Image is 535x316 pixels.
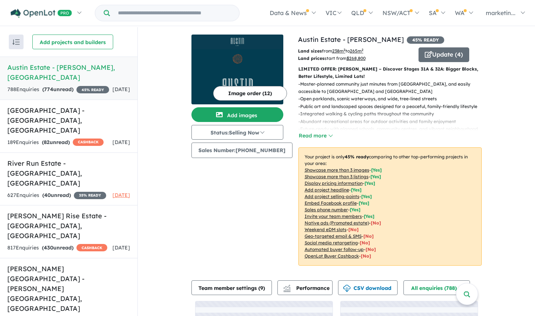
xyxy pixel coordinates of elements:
div: 788 Enquir ies [7,85,109,94]
u: Display pricing information [305,180,363,186]
u: Add project selling-points [305,194,359,199]
span: [DATE] [112,244,130,251]
button: Read more [298,132,333,140]
u: OpenLot Buyer Cashback [305,253,359,259]
sup: 2 [344,48,345,52]
button: All enquiries (788) [403,280,470,295]
h5: Austin Estate - [PERSON_NAME] , [GEOGRAPHIC_DATA] [7,62,130,82]
button: Add images [191,107,283,122]
button: Image order (12) [213,86,287,101]
span: 430 [44,244,53,251]
p: - Integrated walking & cycling paths throughout the community [298,110,488,118]
u: Add project headline [305,187,349,193]
u: Native ads (Promoted estate) [305,220,369,226]
img: sort.svg [12,39,20,45]
img: download icon [343,285,351,292]
span: 774 [44,86,53,93]
span: marketin... [486,9,516,17]
span: 45 % READY [407,36,444,44]
p: from [298,47,413,55]
a: Austin Estate - Lara LogoAustin Estate - Lara [191,35,283,104]
img: line-chart.svg [283,285,290,289]
button: Sales Number:[PHONE_NUMBER] [191,143,292,158]
u: Showcase more than 3 images [305,167,369,173]
span: [ Yes ] [370,174,381,179]
u: Geo-targeted email & SMS [305,233,362,239]
u: Sales phone number [305,207,348,212]
button: Team member settings (9) [191,280,272,295]
span: [ Yes ] [364,213,374,219]
span: [ Yes ] [359,200,369,206]
p: - Public art and landscaped spaces designed for a peaceful, family-friendly lifestyle [298,103,488,110]
span: to [345,48,363,54]
button: Update (4) [419,47,469,62]
span: [ Yes ] [350,207,360,212]
span: [ Yes ] [361,194,372,199]
span: [No] [348,227,359,232]
span: 9 [260,285,263,291]
span: [No] [363,233,374,239]
button: CSV download [338,280,398,295]
span: 45 % READY [76,86,109,93]
button: Add projects and builders [32,35,113,49]
p: - Future-ready with planned schools, community centres, and vibrant neighbourhood hubs [298,125,488,140]
span: 35 % READY [74,192,106,199]
b: Land prices [298,55,324,61]
span: 82 [44,139,50,146]
span: Performance [284,285,330,291]
u: $ 268,800 [347,55,366,61]
strong: ( unread) [42,139,70,146]
sup: 2 [362,48,363,52]
b: Land sizes [298,48,322,54]
div: 189 Enquir ies [7,138,104,147]
strong: ( unread) [42,86,73,93]
span: [ Yes ] [371,167,382,173]
span: [No] [366,247,376,252]
span: [No] [360,240,370,245]
img: Austin Estate - Lara Logo [194,37,280,46]
h5: [PERSON_NAME] Rise Estate - [GEOGRAPHIC_DATA] , [GEOGRAPHIC_DATA] [7,211,130,241]
u: Invite your team members [305,213,362,219]
p: Your project is only comparing to other top-performing projects in your area: - - - - - - - - - -... [298,147,482,266]
strong: ( unread) [42,244,73,251]
u: Weekend eDM slots [305,227,347,232]
span: [DATE] [112,192,130,198]
u: Automated buyer follow-up [305,247,364,252]
u: 238 m [332,48,345,54]
p: - Master-planned community just minutes from [GEOGRAPHIC_DATA], and easily accessible to [GEOGRAP... [298,80,488,96]
u: Social media retargeting [305,240,358,245]
span: [DATE] [112,86,130,93]
p: start from [298,55,413,62]
span: [DATE] [112,139,130,146]
span: CASHBACK [76,244,107,251]
u: Showcase more than 3 listings [305,174,369,179]
span: [No] [361,253,371,259]
u: Embed Facebook profile [305,200,357,206]
span: CASHBACK [73,139,104,146]
span: [ Yes ] [351,187,362,193]
div: 627 Enquir ies [7,191,106,200]
p: LIMITED OFFER: [PERSON_NAME] – Discover Stages 31A & 32A: Bigger Blocks, Better Lifestyle, Limite... [298,65,482,80]
b: 45 % ready [345,154,369,159]
h5: River Run Estate - [GEOGRAPHIC_DATA] , [GEOGRAPHIC_DATA] [7,158,130,188]
button: Status:Selling Now [191,125,283,140]
img: Openlot PRO Logo White [11,9,72,18]
u: 265 m [350,48,363,54]
span: 40 [44,192,51,198]
img: bar-chart.svg [283,287,291,292]
div: 817 Enquir ies [7,244,107,252]
input: Try estate name, suburb, builder or developer [111,5,238,21]
p: - Open parklands, scenic waterways, and wide, tree-lined streets [298,95,488,103]
h5: [GEOGRAPHIC_DATA] - [GEOGRAPHIC_DATA] , [GEOGRAPHIC_DATA] [7,105,130,135]
span: [ Yes ] [365,180,375,186]
a: Austin Estate - [PERSON_NAME] [298,35,404,44]
span: [No] [371,220,381,226]
button: Performance [277,280,333,295]
h5: [PERSON_NAME][GEOGRAPHIC_DATA] - [PERSON_NAME][GEOGRAPHIC_DATA] , [GEOGRAPHIC_DATA] [7,264,130,313]
strong: ( unread) [42,192,71,198]
img: Austin Estate - Lara [191,49,283,104]
p: - Abundant recreational areas for outdoor activities and family enjoyment [298,118,488,125]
